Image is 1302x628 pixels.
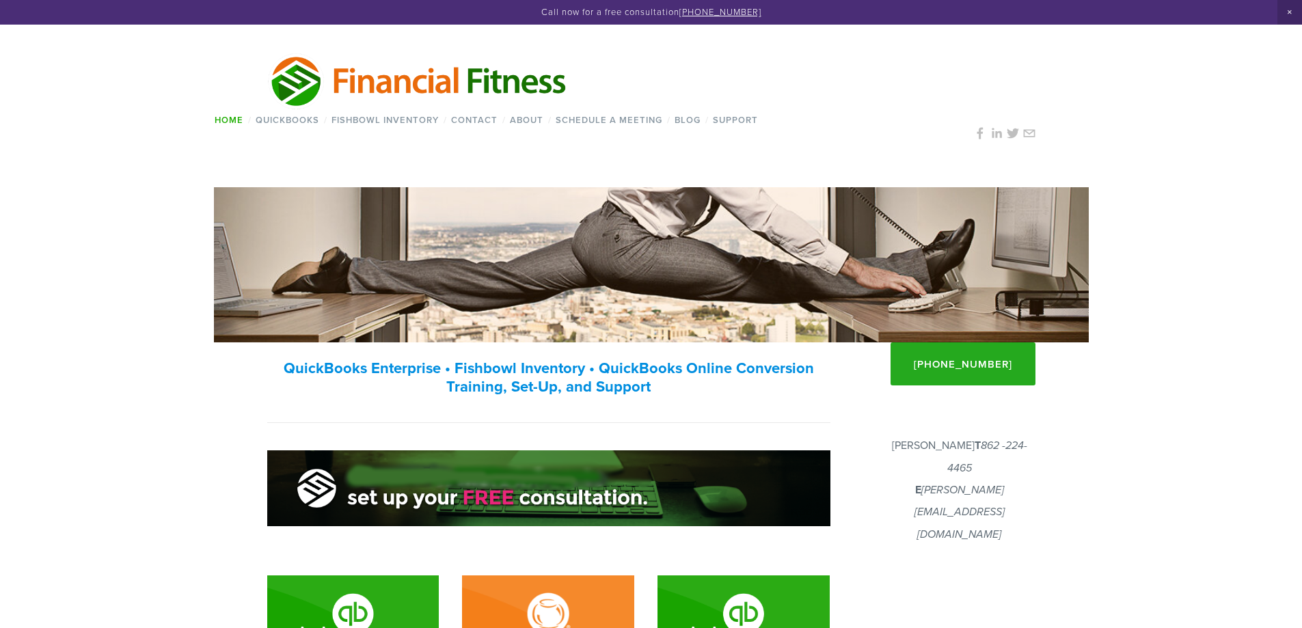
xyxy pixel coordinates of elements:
span: / [324,113,327,126]
a: [PHONE_NUMBER] [891,342,1035,385]
span: / [502,113,506,126]
strong: E [915,482,921,497]
a: QuickBooks [252,110,324,130]
span: / [548,113,552,126]
strong: QuickBooks Enterprise • Fishbowl Inventory • QuickBooks Online Conversion Training, Set-Up, and S... [284,357,818,396]
strong: T [975,437,981,453]
h1: Your trusted Quickbooks, Fishbowl, and inventory expert. [267,248,1036,282]
img: Free Consultation Banner [267,450,830,526]
a: Home [211,110,248,130]
span: / [667,113,670,126]
span: / [444,113,447,126]
a: Fishbowl Inventory [327,110,444,130]
p: Call now for a free consultation [27,7,1275,18]
a: Blog [670,110,705,130]
em: [PERSON_NAME][EMAIL_ADDRESS][DOMAIN_NAME] [914,484,1005,541]
span: / [248,113,252,126]
a: About [506,110,548,130]
span: / [705,113,709,126]
a: Support [709,110,763,130]
em: 862 -224-4465 [947,439,1027,474]
p: [PERSON_NAME] [884,435,1035,545]
a: Schedule a Meeting [552,110,667,130]
a: [PHONE_NUMBER] [679,5,761,18]
a: Contact [447,110,502,130]
img: Financial Fitness Consulting [267,51,569,110]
